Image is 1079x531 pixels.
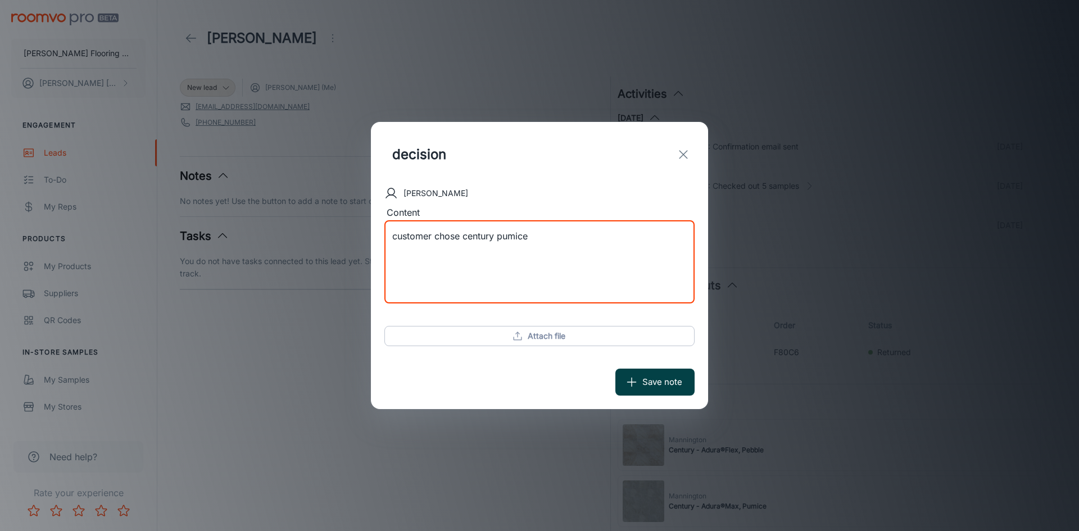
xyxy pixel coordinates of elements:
[392,230,687,294] textarea: customer chose century pumice
[615,369,695,396] button: Save note
[384,206,695,220] div: Content
[384,326,695,346] button: Attach file
[672,143,695,166] button: exit
[404,187,468,199] p: [PERSON_NAME]
[384,135,611,174] input: Title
